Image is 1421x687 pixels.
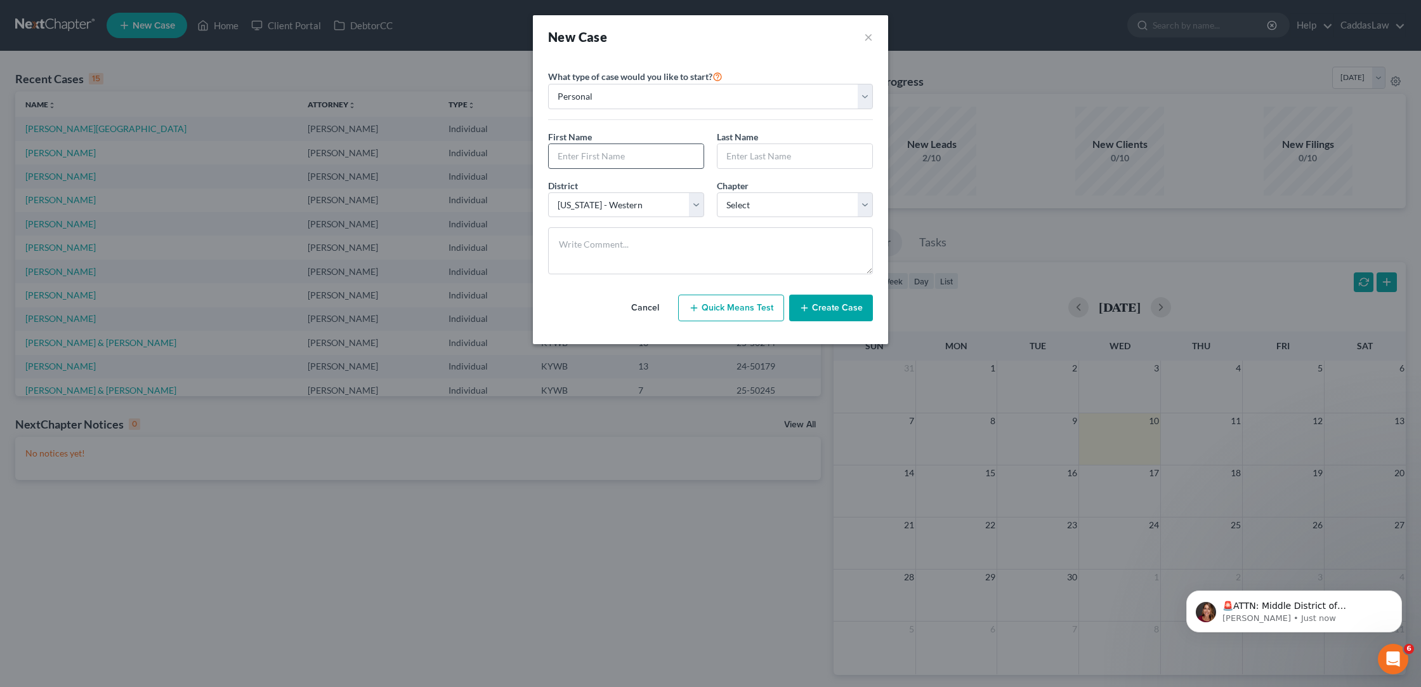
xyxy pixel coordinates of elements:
input: Enter Last Name [717,144,872,168]
iframe: Intercom live chat [1378,644,1408,674]
button: Create Case [789,295,873,321]
button: Cancel [617,295,673,321]
span: 6 [1404,644,1414,654]
span: District [548,180,578,191]
iframe: Intercom notifications message [1167,564,1421,653]
button: × [864,28,873,46]
strong: New Case [548,29,607,44]
span: First Name [548,131,592,142]
span: Last Name [717,131,758,142]
label: What type of case would you like to start? [548,69,723,84]
input: Enter First Name [549,144,704,168]
button: Quick Means Test [678,295,784,321]
span: Chapter [717,180,749,191]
